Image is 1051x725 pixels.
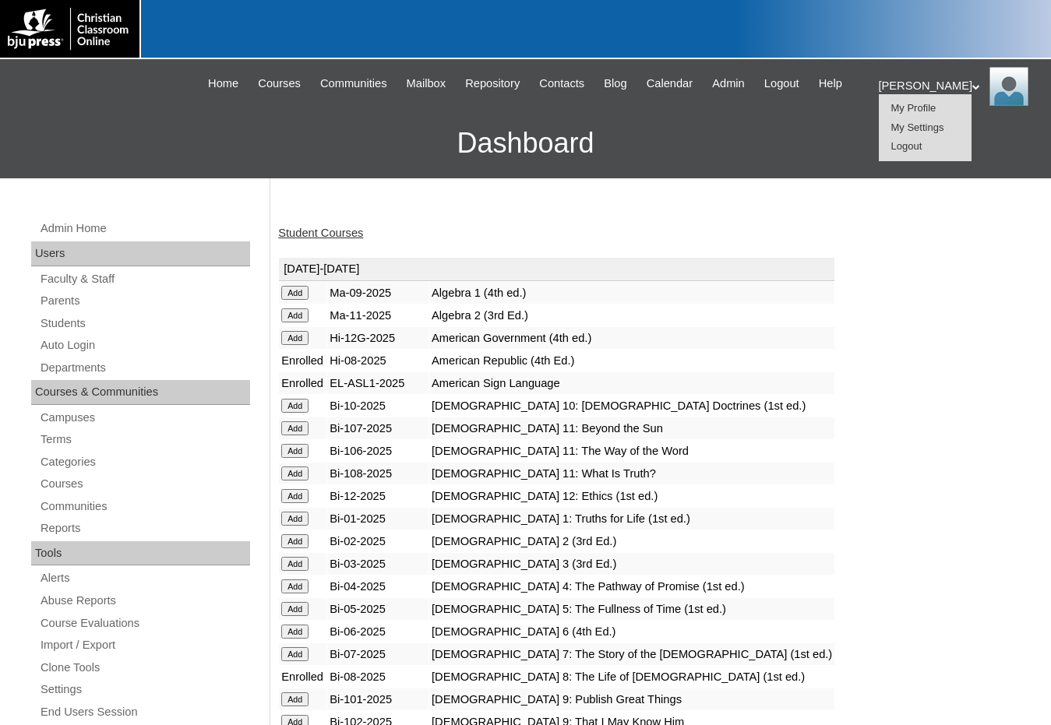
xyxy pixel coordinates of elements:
a: Auto Login [39,336,250,355]
a: Import / Export [39,635,250,655]
span: Logout [764,75,799,93]
a: My Settings [891,121,944,133]
td: Bi-10-2025 [327,395,429,417]
a: Calendar [639,75,700,93]
a: Courses [39,474,250,494]
td: [DEMOGRAPHIC_DATA] 4: The Pathway of Promise (1st ed.) [429,575,834,597]
td: Enrolled [279,666,326,688]
td: [DEMOGRAPHIC_DATA] 6 (4th Ed.) [429,621,834,642]
td: Algebra 1 (4th ed.) [429,282,834,304]
td: EL-ASL1-2025 [327,372,429,394]
input: Add [281,286,309,300]
td: [DEMOGRAPHIC_DATA] 11: The Way of the Word [429,440,834,462]
a: Alerts [39,568,250,588]
span: Repository [465,75,520,93]
td: Bi-04-2025 [327,575,429,597]
input: Add [281,421,309,435]
span: Blog [604,75,626,93]
td: Bi-12-2025 [327,485,429,507]
td: [DEMOGRAPHIC_DATA] 11: What Is Truth? [429,463,834,484]
a: Categories [39,452,250,472]
td: Hi-08-2025 [327,350,429,371]
span: Communities [320,75,387,93]
a: Students [39,314,250,333]
td: Bi-01-2025 [327,508,429,530]
input: Add [281,647,309,661]
input: Add [281,308,309,322]
a: Terms [39,430,250,449]
td: [DEMOGRAPHIC_DATA] 5: The Fullness of Time (1st ed.) [429,598,834,620]
span: Mailbox [407,75,446,93]
td: [DEMOGRAPHIC_DATA] 2 (3rd Ed.) [429,530,834,552]
span: Help [819,75,842,93]
input: Add [281,399,309,413]
input: Add [281,512,309,526]
td: [DEMOGRAPHIC_DATA] 1: Truths for Life (1st ed.) [429,508,834,530]
input: Add [281,602,309,616]
a: Faculty & Staff [39,269,250,289]
input: Add [281,692,309,706]
a: Communities [39,497,250,516]
td: Bi-08-2025 [327,666,429,688]
a: Blog [596,75,634,93]
a: Admin [704,75,753,93]
a: Settings [39,680,250,699]
input: Add [281,534,309,548]
a: Home [200,75,246,93]
td: Bi-106-2025 [327,440,429,462]
td: Enrolled [279,350,326,371]
span: Contacts [539,75,584,93]
span: Home [208,75,238,93]
td: [DEMOGRAPHIC_DATA] 9: Publish Great Things [429,688,834,710]
a: Communities [312,75,395,93]
span: Calendar [647,75,693,93]
a: Contacts [531,75,592,93]
td: [DEMOGRAPHIC_DATA] 3 (3rd Ed.) [429,553,834,575]
td: Ma-09-2025 [327,282,429,304]
span: Admin [712,75,745,93]
img: Melanie Sevilla [989,67,1028,106]
a: Departments [39,358,250,378]
a: Clone Tools [39,658,250,677]
td: Algebra 2 (3rd Ed.) [429,304,834,326]
a: Logout [891,140,922,152]
a: My Profile [891,102,936,114]
td: Bi-07-2025 [327,643,429,665]
input: Add [281,444,309,458]
a: End Users Session [39,702,250,722]
a: Mailbox [399,75,454,93]
td: [DEMOGRAPHIC_DATA] 11: Beyond the Sun [429,417,834,439]
td: [DEMOGRAPHIC_DATA] 8: The Life of [DEMOGRAPHIC_DATA] (1st ed.) [429,666,834,688]
td: Enrolled [279,372,326,394]
td: [DEMOGRAPHIC_DATA] 7: The Story of the [DEMOGRAPHIC_DATA] (1st ed.) [429,643,834,665]
a: Course Evaluations [39,614,250,633]
td: American Republic (4th Ed.) [429,350,834,371]
td: Bi-107-2025 [327,417,429,439]
a: Repository [457,75,527,93]
div: Users [31,241,250,266]
div: Courses & Communities [31,380,250,405]
input: Add [281,489,309,503]
div: Tools [31,541,250,566]
a: Student Courses [278,227,363,239]
td: Bi-108-2025 [327,463,429,484]
td: Ma-11-2025 [327,304,429,326]
a: Reports [39,519,250,538]
td: Bi-03-2025 [327,553,429,575]
span: Courses [258,75,301,93]
h3: Dashboard [8,108,1043,178]
a: Courses [250,75,309,93]
td: Bi-101-2025 [327,688,429,710]
td: Hi-12G-2025 [327,327,429,349]
td: Bi-02-2025 [327,530,429,552]
input: Add [281,579,309,593]
a: Logout [757,75,807,93]
td: Bi-06-2025 [327,621,429,642]
td: [DEMOGRAPHIC_DATA] 12: Ethics (1st ed.) [429,485,834,507]
a: Admin Home [39,219,250,238]
td: American Sign Language [429,372,834,394]
td: [DATE]-[DATE] [279,258,834,281]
